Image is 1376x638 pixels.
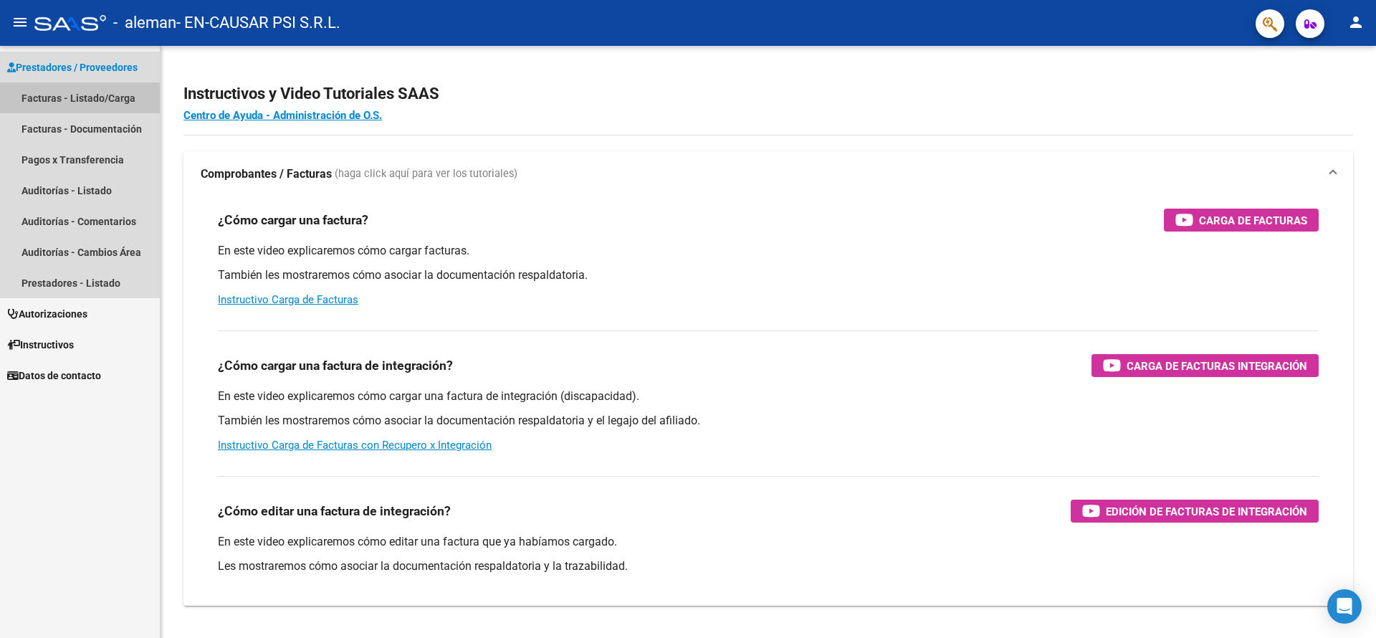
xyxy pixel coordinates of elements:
[1127,357,1307,375] span: Carga de Facturas Integración
[1347,14,1365,31] mat-icon: person
[218,210,368,230] h3: ¿Cómo cargar una factura?
[7,337,74,353] span: Instructivos
[183,151,1353,197] mat-expansion-panel-header: Comprobantes / Facturas (haga click aquí para ver los tutoriales)
[176,7,340,39] span: - EN-CAUSAR PSI S.R.L.
[1199,211,1307,229] span: Carga de Facturas
[11,14,29,31] mat-icon: menu
[183,109,382,122] a: Centro de Ayuda - Administración de O.S.
[335,166,517,182] span: (haga click aquí para ver los tutoriales)
[7,368,101,384] span: Datos de contacto
[218,293,358,306] a: Instructivo Carga de Facturas
[7,306,87,322] span: Autorizaciones
[1106,503,1307,520] span: Edición de Facturas de integración
[1091,354,1319,377] button: Carga de Facturas Integración
[218,267,1319,283] p: También les mostraremos cómo asociar la documentación respaldatoria.
[218,439,492,452] a: Instructivo Carga de Facturas con Recupero x Integración
[1327,589,1362,624] div: Open Intercom Messenger
[218,413,1319,429] p: También les mostraremos cómo asociar la documentación respaldatoria y el legajo del afiliado.
[218,356,453,376] h3: ¿Cómo cargar una factura de integración?
[183,80,1353,108] h2: Instructivos y Video Tutoriales SAAS
[113,7,176,39] span: - aleman
[201,166,332,182] strong: Comprobantes / Facturas
[218,389,1319,404] p: En este video explicaremos cómo cargar una factura de integración (discapacidad).
[7,59,138,75] span: Prestadores / Proveedores
[218,534,1319,550] p: En este video explicaremos cómo editar una factura que ya habíamos cargado.
[1164,209,1319,232] button: Carga de Facturas
[218,501,451,521] h3: ¿Cómo editar una factura de integración?
[218,243,1319,259] p: En este video explicaremos cómo cargar facturas.
[183,197,1353,606] div: Comprobantes / Facturas (haga click aquí para ver los tutoriales)
[1071,500,1319,523] button: Edición de Facturas de integración
[218,558,1319,574] p: Les mostraremos cómo asociar la documentación respaldatoria y la trazabilidad.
